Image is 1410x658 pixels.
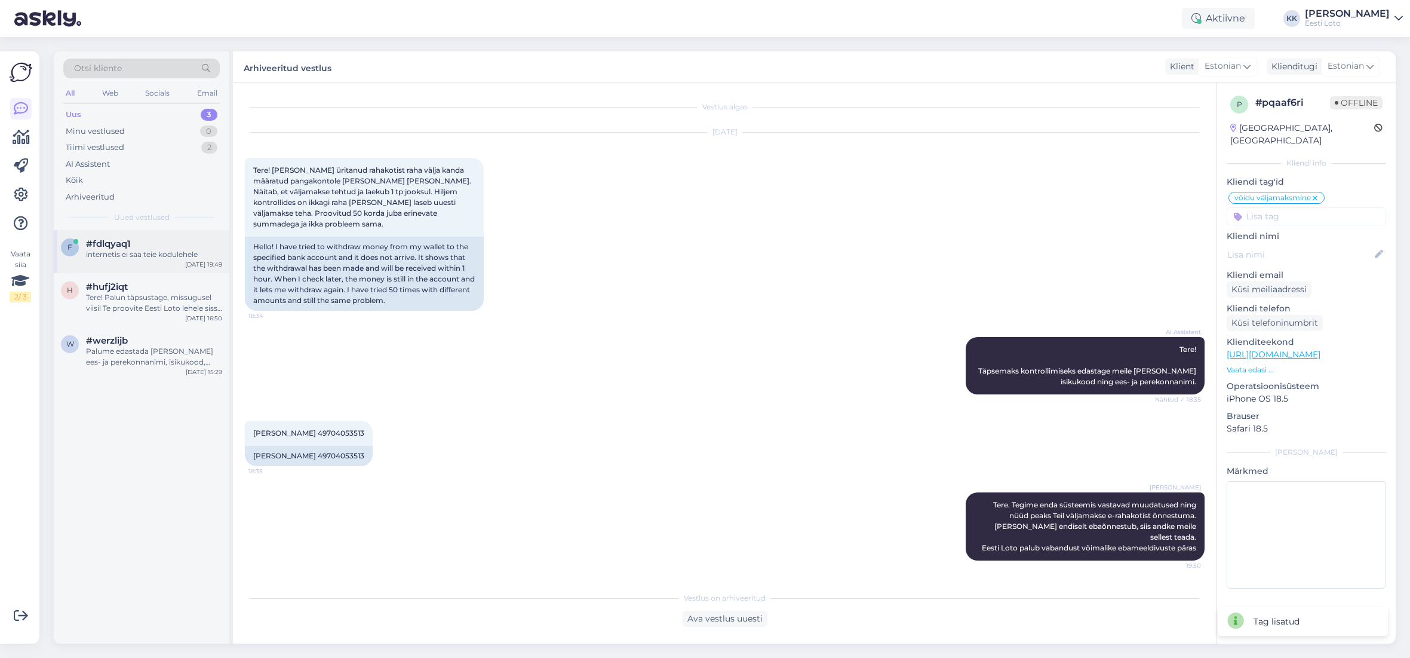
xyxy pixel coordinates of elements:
div: Tiimi vestlused [66,142,124,154]
div: Palume edastada [PERSON_NAME] ees- ja perekonnanimi, isikukood, pank, [PERSON_NAME] [PERSON_NAME]... [86,346,222,368]
div: 0 [200,126,217,137]
p: Operatsioonisüsteem [1227,380,1386,393]
div: Vestlus algas [245,102,1205,112]
span: Tere! [PERSON_NAME] üritanud rahakotist raha välja kanda määratud pangakontole [PERSON_NAME] [PER... [253,166,473,228]
input: Lisa nimi [1227,248,1372,261]
span: Offline [1330,96,1383,109]
p: Vaata edasi ... [1227,365,1386,375]
span: 18:35 [248,467,293,476]
span: [PERSON_NAME] [1150,483,1201,492]
span: Uued vestlused [114,212,170,223]
div: Klient [1165,60,1194,73]
label: Arhiveeritud vestlus [244,59,331,75]
span: Estonian [1205,60,1241,73]
div: Eesti Loto [1305,19,1390,28]
span: 18:34 [248,311,293,320]
p: iPhone OS 18.5 [1227,393,1386,405]
div: Arhiveeritud [66,191,115,203]
span: AI Assistent [1156,328,1201,336]
span: #hufj2iqt [86,281,128,292]
div: [PERSON_NAME] 49704053513 [245,446,373,466]
span: Tere. Tegime enda süsteemis vastavad muudatused ning nüüd peaks Teil väljamakse e-rahakotist õnne... [980,500,1198,552]
div: Kõik [66,175,83,186]
img: Askly Logo [10,61,32,84]
div: [DATE] 15:29 [186,368,222,377]
div: Ava vestlus uuesti [683,611,767,627]
span: f [67,243,72,252]
div: All [63,85,77,101]
span: võidu väljamaksmine [1234,194,1311,201]
div: [PERSON_NAME] [1305,9,1390,19]
a: [PERSON_NAME]Eesti Loto [1305,9,1403,28]
div: KK [1283,10,1300,27]
div: Vaata siia [10,249,31,302]
span: Nähtud ✓ 18:35 [1155,395,1201,404]
div: Uus [66,109,81,121]
span: p [1237,100,1242,109]
div: Hello! I have tried to withdraw money from my wallet to the specified bank account and it does no... [245,237,484,311]
div: 2 [201,142,217,154]
div: AI Assistent [66,158,110,170]
input: Lisa tag [1227,207,1386,225]
div: [DATE] [245,127,1205,137]
span: Vestlus on arhiveeritud [684,593,766,604]
span: 19:50 [1156,561,1201,570]
p: Klienditeekond [1227,336,1386,348]
p: Kliendi nimi [1227,230,1386,243]
span: Estonian [1328,60,1364,73]
p: Märkmed [1227,465,1386,478]
div: Aktiivne [1182,8,1255,29]
div: [GEOGRAPHIC_DATA], [GEOGRAPHIC_DATA] [1230,122,1374,147]
div: Socials [143,85,172,101]
div: Web [100,85,121,101]
div: [DATE] 19:49 [185,260,222,269]
div: Küsi meiliaadressi [1227,281,1311,298]
span: w [66,339,74,348]
p: Safari 18.5 [1227,423,1386,435]
div: # pqaaf6ri [1255,96,1330,110]
div: Tere! Palun täpsustage, missugusel viisil Te proovite Eesti Loto lehele sisse logida ning millise... [86,292,222,314]
p: Kliendi tag'id [1227,176,1386,188]
div: Tag lisatud [1254,616,1300,628]
div: Küsi telefoninumbrit [1227,315,1323,331]
span: [PERSON_NAME] 49704053513 [253,429,364,437]
p: Kliendi telefon [1227,302,1386,315]
p: Brauser [1227,410,1386,423]
div: 3 [201,109,217,121]
div: internetis ei saa teie kodulehele [86,249,222,260]
div: Minu vestlused [66,126,125,137]
span: Otsi kliente [74,62,122,75]
p: Kliendi email [1227,269,1386,281]
div: [PERSON_NAME] [1227,447,1386,458]
span: #fdlqyaq1 [86,238,131,249]
div: [DATE] 16:50 [185,314,222,323]
div: Email [195,85,220,101]
div: 2 / 3 [10,292,31,302]
div: Kliendi info [1227,158,1386,169]
span: h [67,286,73,295]
span: #werzlijb [86,335,128,346]
a: [URL][DOMAIN_NAME] [1227,349,1320,360]
div: Klienditugi [1267,60,1317,73]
